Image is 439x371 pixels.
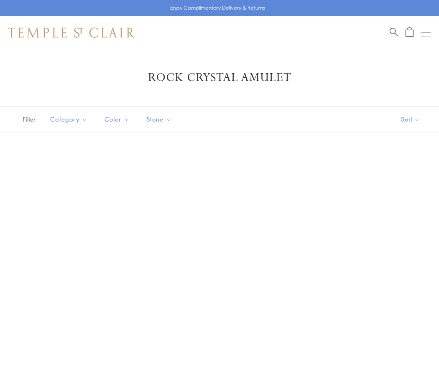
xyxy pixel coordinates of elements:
[98,110,136,129] button: Color
[8,28,135,38] img: Temple St. Clair
[44,110,94,129] button: Category
[390,27,398,38] a: Search
[140,110,178,129] button: Stone
[21,70,418,85] h1: Rock Crystal Amulet
[421,28,431,38] button: Open navigation
[100,114,136,125] span: Color
[382,107,439,132] button: Show sort by
[406,27,413,38] a: Open Shopping Bag
[170,4,265,12] p: Enjoy Complimentary Delivery & Returns
[46,114,94,125] span: Category
[142,114,178,125] span: Stone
